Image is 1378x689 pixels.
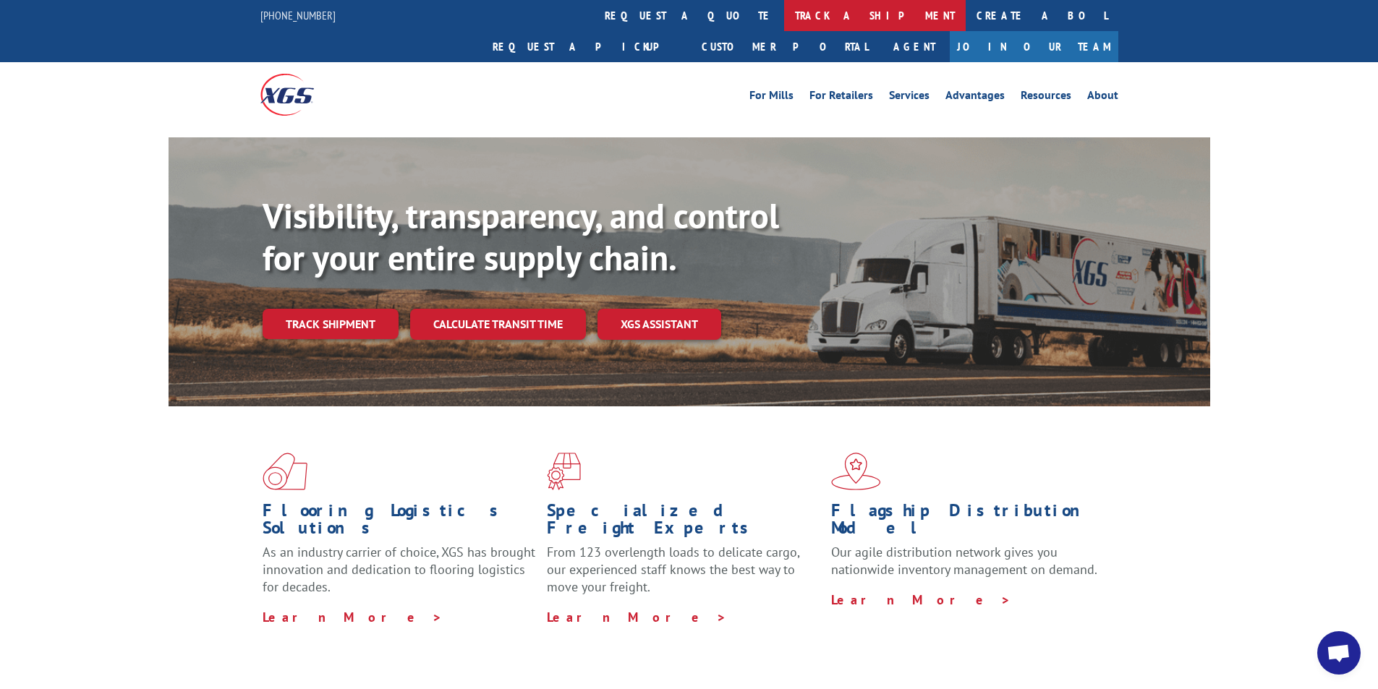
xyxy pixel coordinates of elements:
[410,309,586,340] a: Calculate transit time
[831,544,1097,578] span: Our agile distribution network gives you nationwide inventory management on demand.
[263,502,536,544] h1: Flooring Logistics Solutions
[831,591,1011,608] a: Learn More >
[1021,90,1071,106] a: Resources
[597,309,721,340] a: XGS ASSISTANT
[263,453,307,490] img: xgs-icon-total-supply-chain-intelligence-red
[809,90,873,106] a: For Retailers
[945,90,1005,106] a: Advantages
[889,90,930,106] a: Services
[950,31,1118,62] a: Join Our Team
[1317,631,1361,675] div: Open chat
[547,502,820,544] h1: Specialized Freight Experts
[691,31,879,62] a: Customer Portal
[749,90,794,106] a: For Mills
[831,502,1105,544] h1: Flagship Distribution Model
[831,453,881,490] img: xgs-icon-flagship-distribution-model-red
[547,544,820,608] p: From 123 overlength loads to delicate cargo, our experienced staff knows the best way to move you...
[263,609,443,625] a: Learn More >
[547,609,727,625] a: Learn More >
[263,544,535,595] span: As an industry carrier of choice, XGS has brought innovation and dedication to flooring logistics...
[879,31,950,62] a: Agent
[260,8,336,22] a: [PHONE_NUMBER]
[1087,90,1118,106] a: About
[547,453,581,490] img: xgs-icon-focused-on-flooring-red
[263,193,779,280] b: Visibility, transparency, and control for your entire supply chain.
[263,309,399,339] a: Track shipment
[482,31,691,62] a: Request a pickup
